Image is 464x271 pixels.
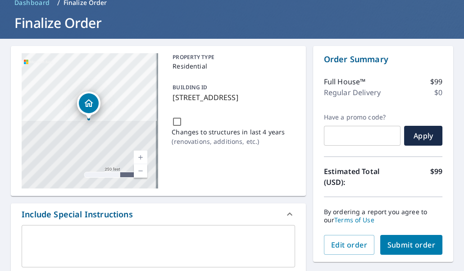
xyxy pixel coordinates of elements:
button: Apply [404,126,442,146]
p: ( renovations, additions, etc. ) [172,137,285,146]
p: $99 [430,76,442,87]
p: BUILDING ID [173,83,207,91]
button: Submit order [380,235,443,255]
span: Submit order [387,240,436,250]
div: Include Special Instructions [22,208,133,220]
div: Dropped pin, building 1, Residential property, 8035 Regent Park Ln Charlotte, NC 28210 [77,92,100,119]
span: Apply [411,131,435,141]
h1: Finalize Order [11,14,453,32]
p: Changes to structures in last 4 years [172,127,285,137]
p: $0 [434,87,442,98]
p: Residential [173,61,291,71]
div: Include Special Instructions [11,203,306,225]
label: Have a promo code? [324,113,401,121]
a: Current Level 17, Zoom In [134,151,147,164]
p: Order Summary [324,53,442,65]
p: PROPERTY TYPE [173,53,291,61]
p: Regular Delivery [324,87,381,98]
p: [STREET_ADDRESS] [173,92,291,103]
p: By ordering a report you agree to our [324,208,442,224]
button: Edit order [324,235,375,255]
a: Terms of Use [334,216,374,224]
span: Edit order [331,240,368,250]
p: $99 [430,166,442,188]
p: Full House™ [324,76,366,87]
p: Estimated Total (USD): [324,166,383,188]
a: Current Level 17, Zoom Out [134,164,147,178]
